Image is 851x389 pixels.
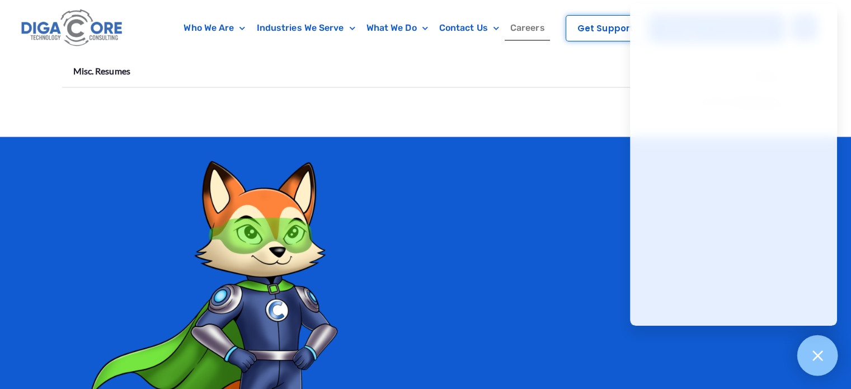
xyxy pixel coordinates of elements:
[566,15,645,41] a: Get Support
[62,93,784,110] div: Powered by
[251,15,361,41] a: Industries We Serve
[505,15,551,41] a: Careers
[178,15,251,41] a: Who We Are
[73,65,130,76] a: Misc. Resumes
[577,24,633,32] span: Get Support
[18,6,126,51] img: Digacore logo 1
[361,15,434,41] a: What We Do
[630,4,837,326] iframe: Chatgenie Messenger
[171,15,558,41] nav: Menu
[434,15,505,41] a: Contact Us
